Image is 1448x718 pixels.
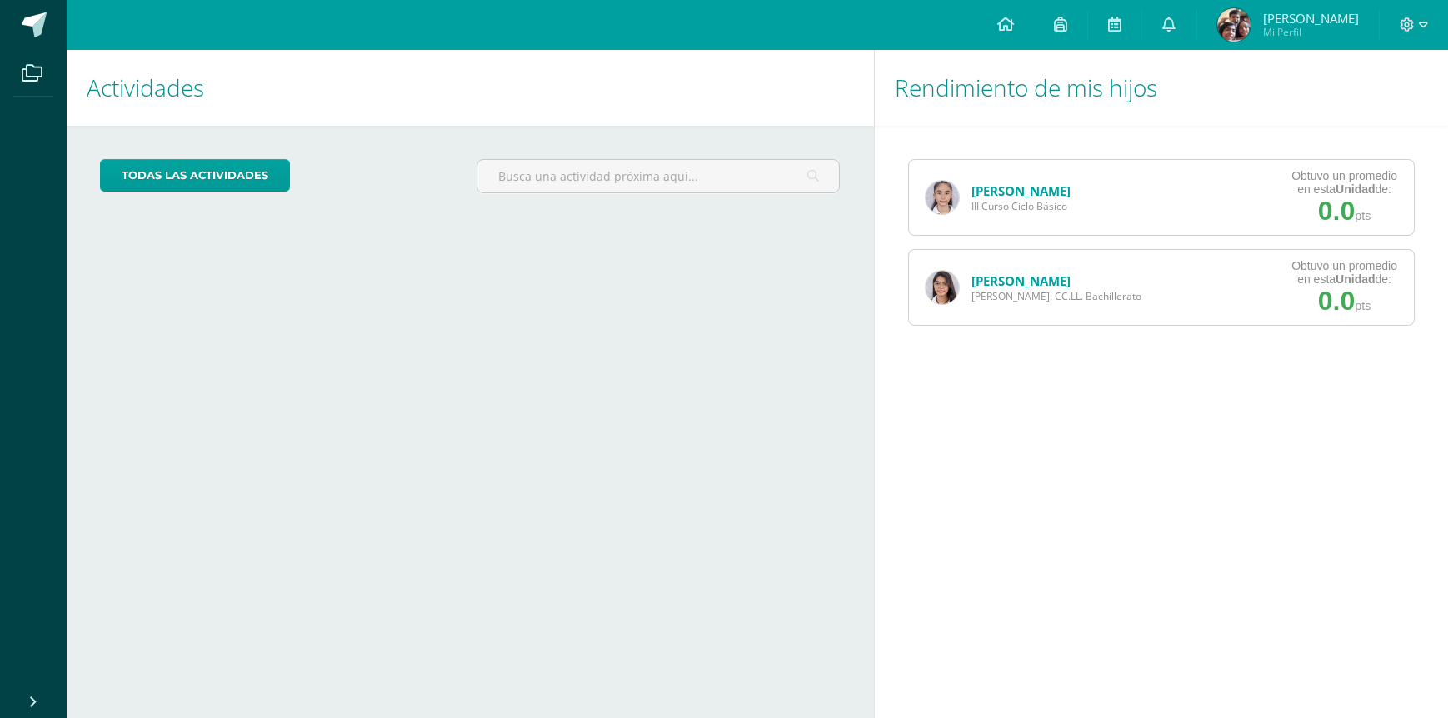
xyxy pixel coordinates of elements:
span: III Curso Ciclo Básico [971,199,1071,213]
img: 7f6375661179f60d1972bd0c339f4c65.png [926,271,959,304]
a: [PERSON_NAME] [971,182,1071,199]
span: [PERSON_NAME] [1263,10,1359,27]
a: todas las Actividades [100,159,290,192]
span: Mi Perfil [1263,25,1359,39]
input: Busca una actividad próxima aquí... [477,160,839,192]
div: Obtuvo un promedio en esta de: [1291,169,1397,196]
img: 2888544038d106339d2fbd494f6dd41f.png [1217,8,1251,42]
h1: Actividades [87,50,854,126]
div: Obtuvo un promedio en esta de: [1291,259,1397,286]
span: [PERSON_NAME]. CC.LL. Bachillerato [971,289,1141,303]
img: 54292e4177fff638dfa5cbebef83c67c.png [926,181,959,214]
strong: Unidad [1336,182,1375,196]
span: pts [1355,209,1371,222]
span: 0.0 [1318,196,1355,226]
span: 0.0 [1318,286,1355,316]
h1: Rendimiento de mis hijos [895,50,1429,126]
a: [PERSON_NAME] [971,272,1071,289]
span: pts [1355,299,1371,312]
strong: Unidad [1336,272,1375,286]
